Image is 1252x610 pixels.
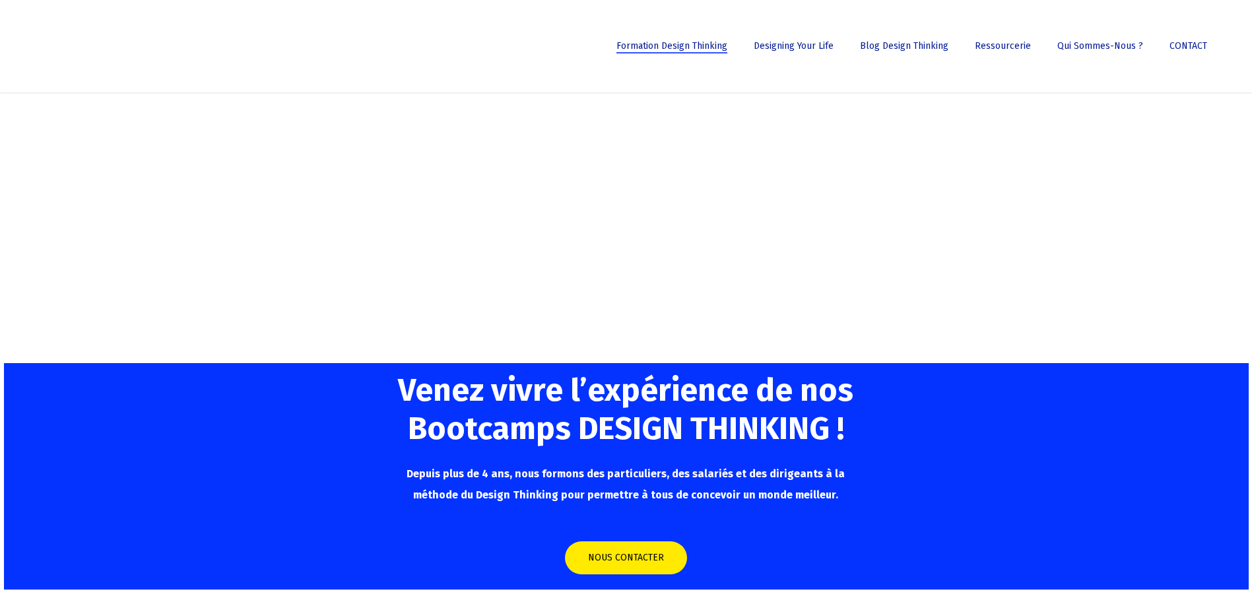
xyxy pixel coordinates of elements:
[1051,42,1150,51] a: Qui sommes-nous ?
[968,42,1038,51] a: Ressourcerie
[398,371,853,448] span: Venez vivre l’expérience de nos Bootcamps DESIGN THINKING !
[407,467,845,501] span: Depuis plus de 4 ans, nous formons des particuliers, des salariés et des dirigeants à la méthode ...
[975,40,1031,51] span: Ressourcerie
[853,42,955,51] a: Blog Design Thinking
[610,42,734,51] a: Formation Design Thinking
[747,42,840,51] a: Designing Your Life
[565,541,687,574] a: NOUS CONTACTER
[754,40,834,51] span: Designing Your Life
[18,20,158,73] img: French Future Academy
[1170,40,1207,51] span: CONTACT
[616,40,727,51] span: Formation Design Thinking
[1057,40,1143,51] span: Qui sommes-nous ?
[1163,42,1214,51] a: CONTACT
[588,551,664,564] span: NOUS CONTACTER
[860,40,948,51] span: Blog Design Thinking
